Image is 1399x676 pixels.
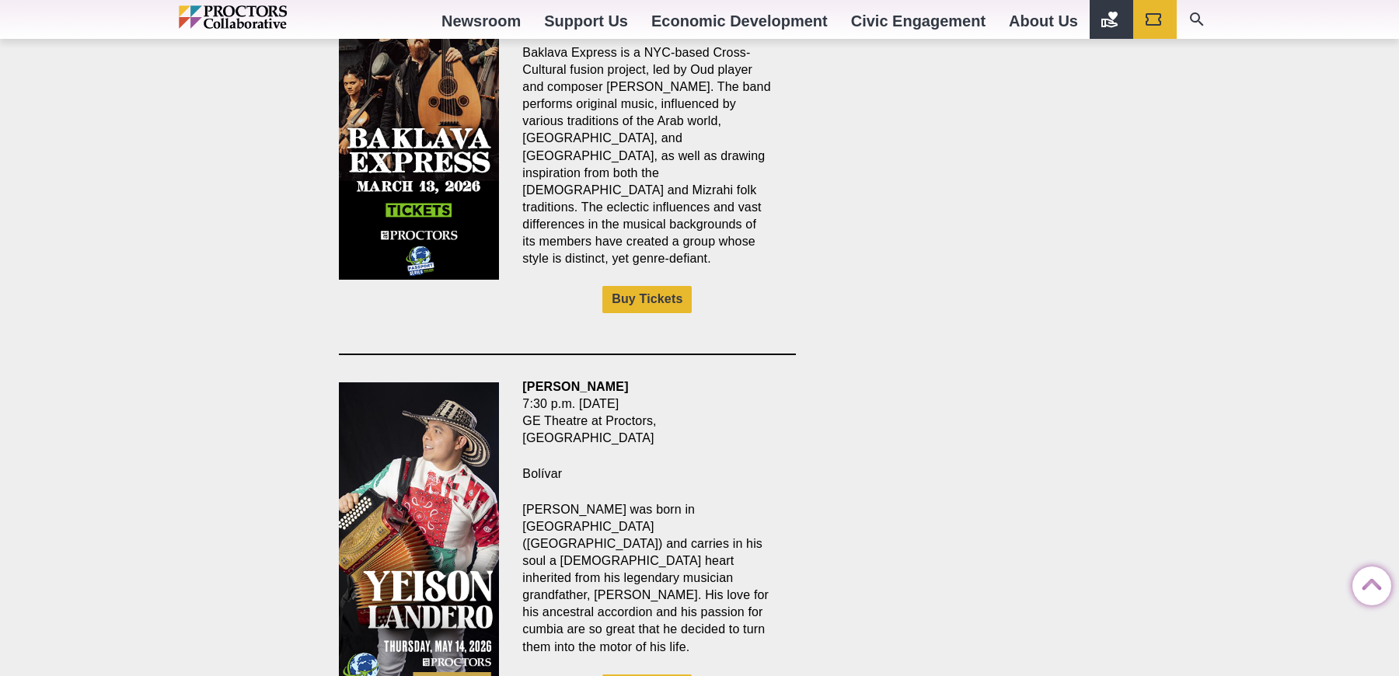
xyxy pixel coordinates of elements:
a: Buy Tickets [602,286,692,313]
p: [PERSON_NAME] was born in [GEOGRAPHIC_DATA] ([GEOGRAPHIC_DATA]) and carries in his soul a [DEMOGR... [522,501,772,656]
p: Baklava Express is a NYC-based Cross-Cultural fusion project, led by Oud player and composer [PER... [522,44,772,267]
p: Bolívar [522,465,772,483]
p: 7:30 p.m. [DATE] GE Theatre at Proctors, [GEOGRAPHIC_DATA] [522,378,772,447]
img: Proctors logo [179,5,354,29]
strong: [PERSON_NAME] [522,380,628,393]
a: Back to Top [1352,567,1383,598]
